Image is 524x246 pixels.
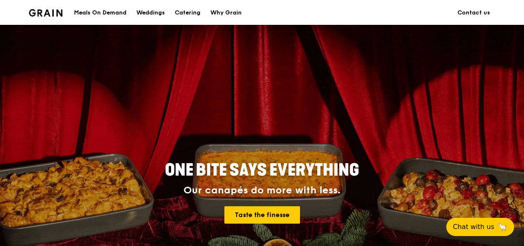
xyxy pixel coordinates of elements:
div: Catering [175,0,200,25]
a: Weddings [131,0,170,25]
button: Chat with us🦙 [446,218,514,236]
div: Meals On Demand [74,0,126,25]
div: Our canapés do more with less. [113,185,411,196]
div: Why Grain [210,0,242,25]
img: Grain [29,9,62,17]
div: Weddings [136,0,165,25]
span: Chat with us [453,222,494,232]
a: Catering [170,0,205,25]
span: ONE BITE SAYS EVERYTHING [165,160,359,180]
a: Contact us [453,0,495,25]
a: Why Grain [205,0,247,25]
span: 🦙 [498,222,507,232]
a: Taste the finesse [224,206,300,224]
